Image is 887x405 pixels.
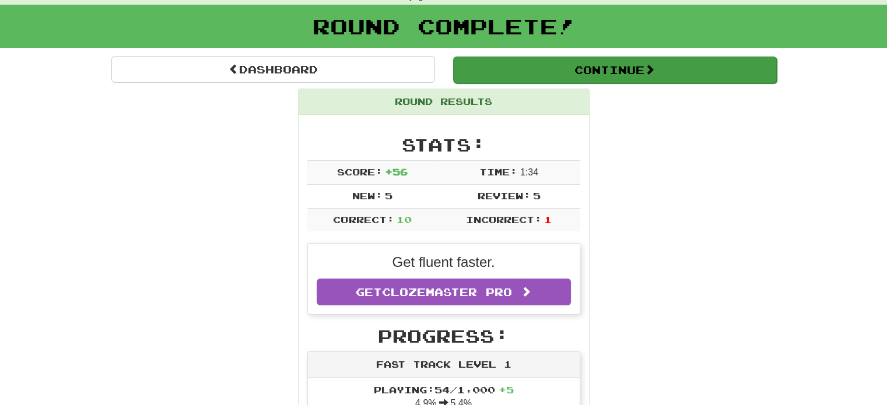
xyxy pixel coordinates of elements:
[520,167,538,177] span: 1 : 34
[307,135,580,154] h2: Stats:
[382,286,512,298] span: Clozemaster Pro
[453,57,777,83] button: Continue
[374,384,514,395] span: Playing: 54 / 1,000
[4,15,883,38] h1: Round Complete!
[385,166,408,177] span: + 56
[307,326,580,346] h2: Progress:
[477,190,530,201] span: Review:
[385,190,392,201] span: 5
[544,214,552,225] span: 1
[352,190,383,201] span: New:
[533,190,541,201] span: 5
[317,279,571,305] a: GetClozemaster Pro
[397,214,412,225] span: 10
[479,166,517,177] span: Time:
[299,89,589,115] div: Round Results
[499,384,514,395] span: + 5
[337,166,383,177] span: Score:
[308,352,580,378] div: Fast Track Level 1
[333,214,394,225] span: Correct:
[317,252,571,272] p: Get fluent faster.
[466,214,542,225] span: Incorrect:
[111,56,435,83] a: Dashboard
